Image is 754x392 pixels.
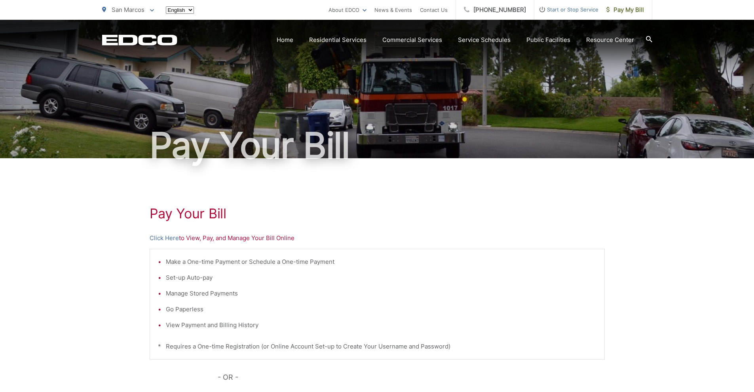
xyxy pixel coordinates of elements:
[218,371,605,383] p: - OR -
[166,305,596,314] li: Go Paperless
[166,320,596,330] li: View Payment and Billing History
[586,35,634,45] a: Resource Center
[102,34,177,45] a: EDCD logo. Return to the homepage.
[309,35,367,45] a: Residential Services
[150,233,179,243] a: Click Here
[102,126,652,165] h1: Pay Your Bill
[150,233,605,243] p: to View, Pay, and Manage Your Bill Online
[166,273,596,282] li: Set-up Auto-pay
[458,35,511,45] a: Service Schedules
[329,5,367,15] a: About EDCO
[166,6,194,14] select: Select a language
[277,35,293,45] a: Home
[526,35,570,45] a: Public Facilities
[374,5,412,15] a: News & Events
[112,6,144,13] span: San Marcos
[158,342,596,351] p: * Requires a One-time Registration (or Online Account Set-up to Create Your Username and Password)
[420,5,448,15] a: Contact Us
[150,206,605,222] h1: Pay Your Bill
[166,257,596,267] li: Make a One-time Payment or Schedule a One-time Payment
[606,5,644,15] span: Pay My Bill
[166,289,596,298] li: Manage Stored Payments
[382,35,442,45] a: Commercial Services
